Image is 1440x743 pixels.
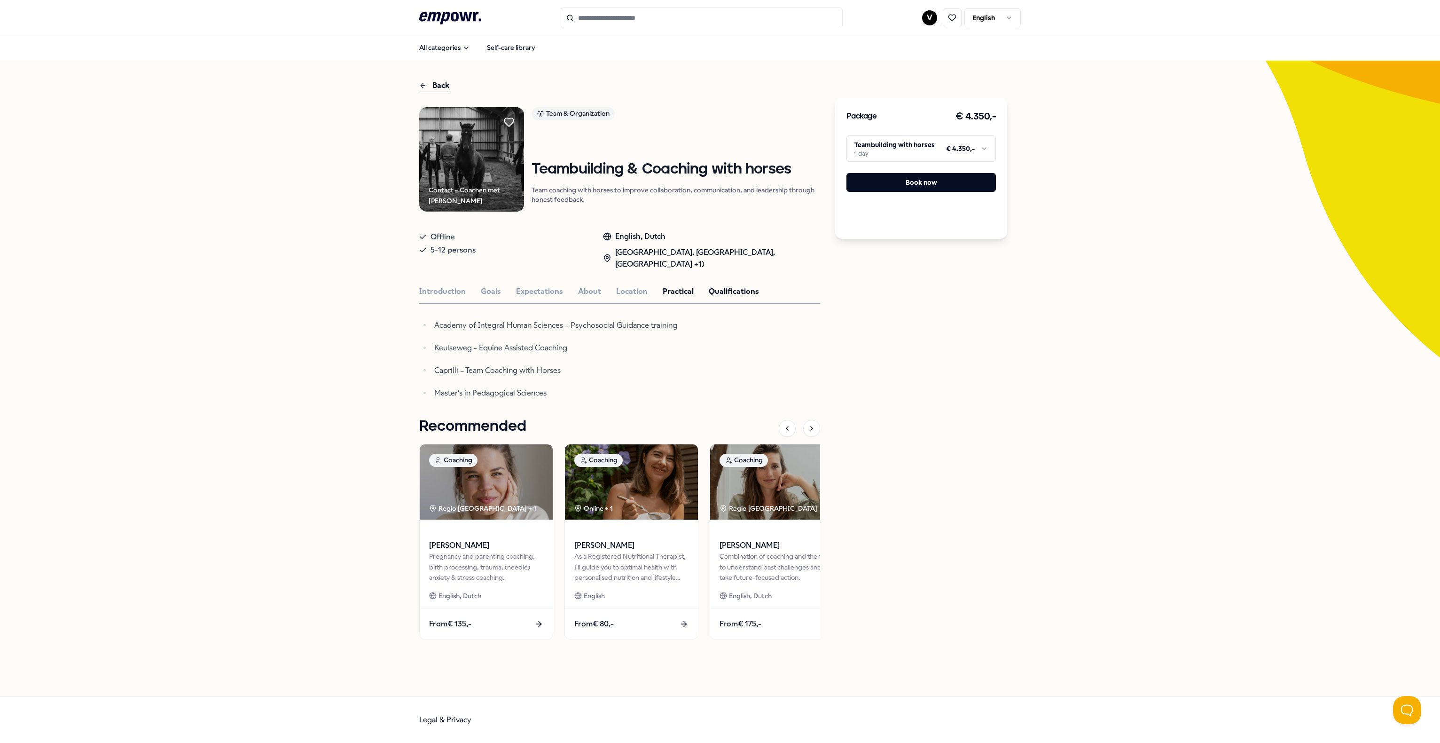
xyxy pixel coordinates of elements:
[479,38,543,57] a: Self-care library
[578,285,601,298] button: About
[574,539,689,552] span: [PERSON_NAME]
[663,285,694,298] button: Practical
[710,444,843,520] img: package image
[434,319,725,332] p: Academy of Integral Human Sciences – Psychosocial Guidance training
[429,185,524,206] div: Contact – Coachen met [PERSON_NAME]
[438,591,481,601] span: English, Dutch
[720,503,819,514] div: Regio [GEOGRAPHIC_DATA]
[420,444,553,520] img: package image
[616,285,648,298] button: Location
[720,539,834,552] span: [PERSON_NAME]
[481,285,501,298] button: Goals
[565,444,698,520] img: package image
[720,454,768,467] div: Coaching
[710,444,844,640] a: package imageCoachingRegio [GEOGRAPHIC_DATA] [PERSON_NAME]Combination of coaching and therapy to ...
[846,111,877,123] h3: Package
[412,38,543,57] nav: Main
[532,161,821,178] h1: Teambuilding & Coaching with horses
[574,618,614,630] span: From € 80,-
[532,107,821,124] a: Team & Organization
[1393,696,1421,724] iframe: Help Scout Beacon - Open
[922,10,937,25] button: V
[532,185,821,204] p: Team coaching with horses to improve collaboration, communication, and leadership through honest ...
[603,246,820,270] div: [GEOGRAPHIC_DATA], [GEOGRAPHIC_DATA], [GEOGRAPHIC_DATA] +1)
[532,107,615,120] div: Team & Organization
[419,415,526,438] h1: Recommended
[561,8,843,28] input: Search for products, categories or subcategories
[429,454,477,467] div: Coaching
[516,285,563,298] button: Expectations
[430,244,476,257] span: 5-12 persons
[430,230,455,244] span: Offline
[720,551,834,583] div: Combination of coaching and therapy to understand past challenges and take future-focused action.
[429,503,536,514] div: Regio [GEOGRAPHIC_DATA] + 1
[955,109,996,124] h3: € 4.350,-
[434,364,725,377] p: Caprilli – Team Coaching with Horses
[574,454,623,467] div: Coaching
[574,503,613,514] div: Online + 1
[846,173,996,192] button: Book now
[729,591,772,601] span: English, Dutch
[419,444,553,640] a: package imageCoachingRegio [GEOGRAPHIC_DATA] + 1[PERSON_NAME]Pregnancy and parenting coaching, bi...
[412,38,477,57] button: All categories
[564,444,698,640] a: package imageCoachingOnline + 1[PERSON_NAME]As a Registered Nutritional Therapist, I'll guide you...
[720,618,761,630] span: From € 175,-
[603,230,820,243] div: English, Dutch
[709,285,759,298] button: Qualifications
[429,551,543,583] div: Pregnancy and parenting coaching, birth processing, trauma, (needle) anxiety & stress coaching.
[434,341,725,355] p: Keulseweg - Equine Assisted Coaching
[574,551,689,583] div: As a Registered Nutritional Therapist, I'll guide you to optimal health with personalised nutriti...
[429,539,543,552] span: [PERSON_NAME]
[429,618,471,630] span: From € 135,-
[584,591,605,601] span: English
[419,107,524,212] img: Product Image
[434,387,725,400] p: Master's in Pedagogical Sciences
[419,79,449,92] div: Back
[419,285,466,298] button: Introduction
[419,715,471,724] a: Legal & Privacy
